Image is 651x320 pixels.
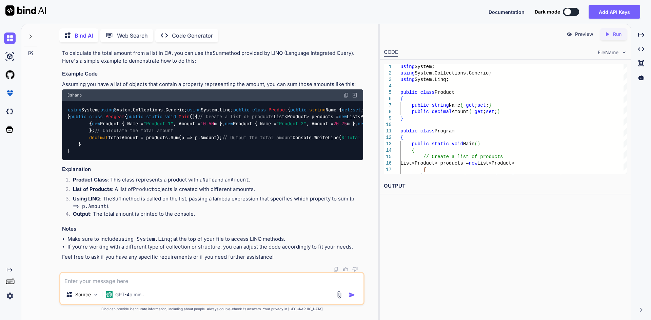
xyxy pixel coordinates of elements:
span: using [100,107,114,113]
div: 3 [384,77,392,83]
span: public [412,109,429,114]
strong: Product Class [73,176,107,183]
span: class [420,128,434,134]
p: Bind AI [75,31,93,40]
span: , [563,173,566,179]
span: ; [486,103,489,108]
span: { [469,109,471,114]
span: // Output the total amount [222,134,293,141]
span: ; [474,103,477,108]
span: new [469,161,477,166]
span: using [187,107,201,113]
img: icon [349,292,355,298]
p: Bind can provide inaccurate information, including about people. Always double-check its answers.... [59,306,364,312]
span: public [233,107,250,113]
img: GPT-4o mini [106,291,113,298]
span: Name = [466,173,483,179]
div: 13 [384,141,392,147]
span: { [463,173,466,179]
div: 10 [384,122,392,128]
span: $"Total Amount: " [341,134,420,141]
span: new [339,114,347,120]
span: new [225,121,233,127]
span: 10.50 [543,173,557,179]
span: { [412,148,414,153]
p: Code Generator [172,31,213,40]
p: GPT-4o min.. [115,291,144,298]
code: Name [202,176,215,183]
span: static [432,141,449,147]
div: 11 [384,128,392,134]
div: 18 [384,173,392,179]
span: } [400,115,403,121]
span: decimal [89,134,108,141]
img: premium [4,87,16,99]
span: class [252,107,266,113]
span: new [434,173,443,179]
span: ( [474,141,477,147]
div: 17 [384,167,392,173]
span: "Product 1" [483,173,514,179]
p: Assuming you have a list of objects that contain a property representing the amount, you can sum ... [62,81,363,88]
li: : The total amount is printed to the console. [67,210,363,220]
span: public [290,107,307,113]
h3: Example Code [62,70,363,78]
span: System; [415,64,435,69]
li: : This class represents a product with a and an . [67,176,363,186]
span: m [557,173,560,179]
div: CODE [384,48,398,57]
span: // Create a list of products [198,114,274,120]
span: List<Product> products = [400,161,469,166]
div: 6 [384,96,392,102]
li: Make sure to include at the top of your file to access LINQ methods. [67,235,363,243]
p: Web Search [117,31,148,40]
img: like [343,266,348,272]
div: 7 [384,102,392,109]
span: Product [269,107,288,113]
span: } [560,173,563,179]
span: Name [449,103,460,108]
li: : The method is called on the list, passing a lambda expression that specifies which property to ... [67,195,363,210]
code: Sum [112,195,121,202]
p: Feel free to ask if you have any specific requirements or if you need further assistance! [62,253,363,261]
img: ai-studio [4,51,16,62]
p: To calculate the total amount from a list in C#, you can use the method provided by LINQ (Languag... [62,49,363,65]
img: Bind AI [5,5,46,16]
code: Amount [231,176,249,183]
img: darkCloudIdeIcon [4,106,16,117]
span: using [400,64,415,69]
span: set [486,109,494,114]
span: new [92,121,100,127]
p: Run [613,31,622,38]
img: chat [4,33,16,44]
div: 2 [384,70,392,77]
div: 9 [384,115,392,122]
h3: Explanation [62,166,363,173]
span: string [309,107,325,113]
span: Main [179,114,190,120]
p: Preview [575,31,593,38]
span: () [127,114,195,120]
span: using [400,77,415,82]
div: 1 [384,64,392,70]
span: public [127,114,143,120]
code: using System.Linq; [118,236,173,242]
span: get [474,109,483,114]
span: "Product 2" [276,121,306,127]
span: get [466,103,474,108]
span: Product [443,173,463,179]
span: FileName [598,49,618,56]
span: set [353,107,361,113]
code: Product [133,186,154,193]
span: public [400,90,417,95]
img: githubLight [4,69,16,81]
span: class [89,114,103,120]
li: If you're working with a different type of collection or structure, you can adjust the code accor... [67,243,363,251]
img: Pick Models [93,292,99,298]
span: "Product 1" [143,121,173,127]
span: public [70,114,86,120]
span: { [400,135,403,140]
button: Documentation [489,8,525,16]
span: set [477,103,486,108]
span: // Calculate the total amount [95,127,173,133]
